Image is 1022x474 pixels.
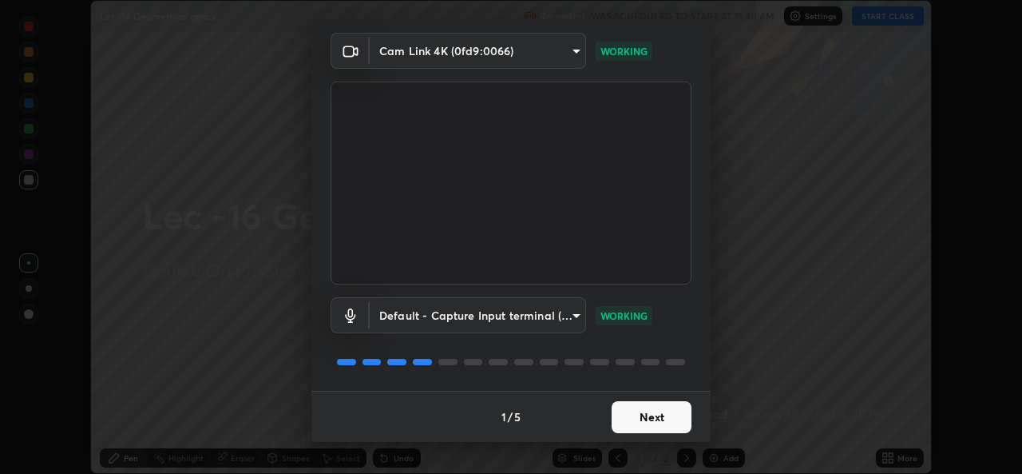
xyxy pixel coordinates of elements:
[501,408,506,425] h4: 1
[370,297,586,333] div: Cam Link 4K (0fd9:0066)
[514,408,521,425] h4: 5
[508,408,513,425] h4: /
[370,33,586,69] div: Cam Link 4K (0fd9:0066)
[612,401,691,433] button: Next
[600,44,648,58] p: WORKING
[600,309,648,323] p: WORKING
